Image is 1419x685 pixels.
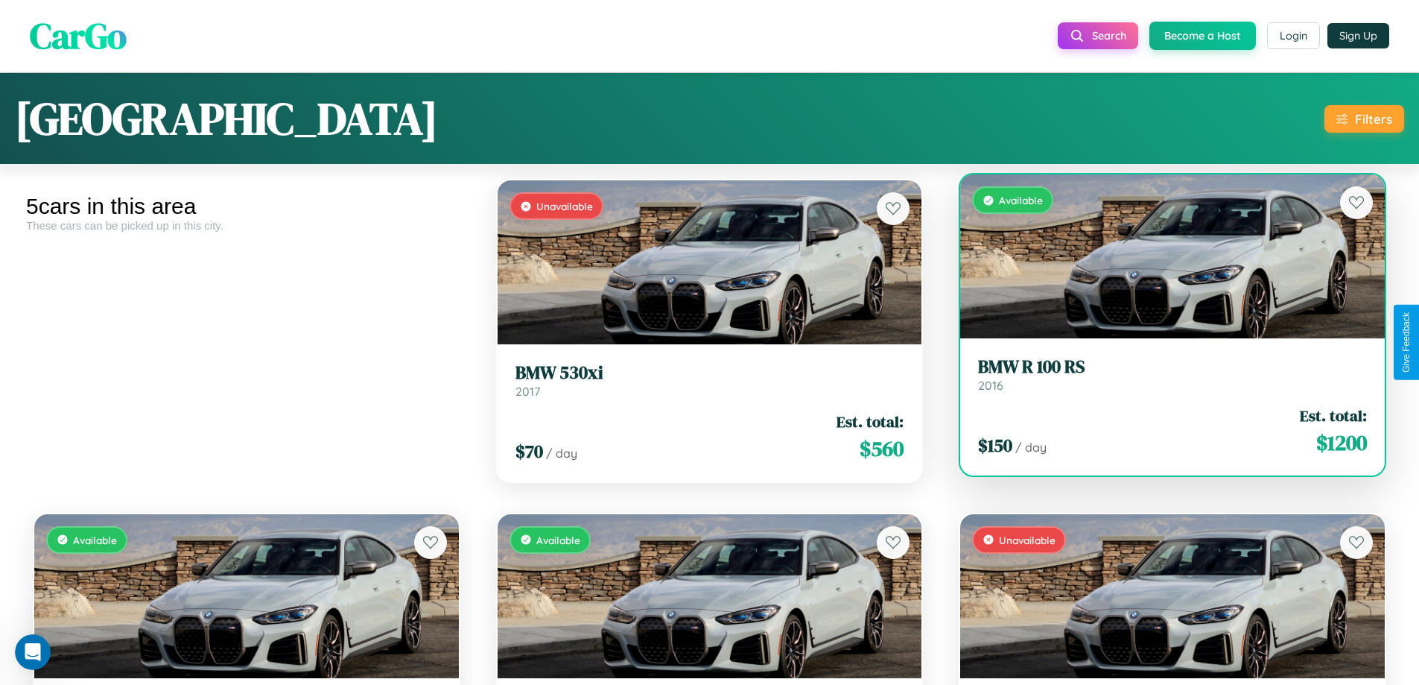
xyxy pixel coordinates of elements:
button: Login [1267,22,1320,49]
h3: BMW 530xi [515,362,904,384]
a: BMW R 100 RS2016 [978,356,1367,393]
span: $ 560 [860,434,904,464]
span: Unavailable [536,200,593,212]
div: Give Feedback [1401,312,1412,373]
button: Search [1058,22,1138,49]
span: Available [536,534,580,546]
span: Est. total: [1300,405,1367,426]
iframe: Intercom live chat [15,634,51,670]
span: Available [999,194,1043,206]
span: 2017 [515,384,540,399]
span: Est. total: [837,411,904,432]
span: 2016 [978,378,1003,393]
h3: BMW R 100 RS [978,356,1367,378]
span: Available [73,534,117,546]
span: CarGo [30,11,127,60]
span: Unavailable [999,534,1055,546]
div: 5 cars in this area [26,194,467,219]
a: BMW 530xi2017 [515,362,904,399]
span: Search [1092,29,1126,42]
div: These cars can be picked up in this city. [26,219,467,232]
div: Filters [1355,111,1392,127]
button: Filters [1324,105,1404,133]
span: $ 150 [978,433,1012,458]
span: / day [546,446,577,461]
span: / day [1015,440,1047,455]
span: $ 1200 [1316,428,1367,458]
button: Become a Host [1149,22,1256,50]
h1: [GEOGRAPHIC_DATA] [15,88,438,149]
span: $ 70 [515,439,543,464]
button: Sign Up [1327,23,1389,48]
